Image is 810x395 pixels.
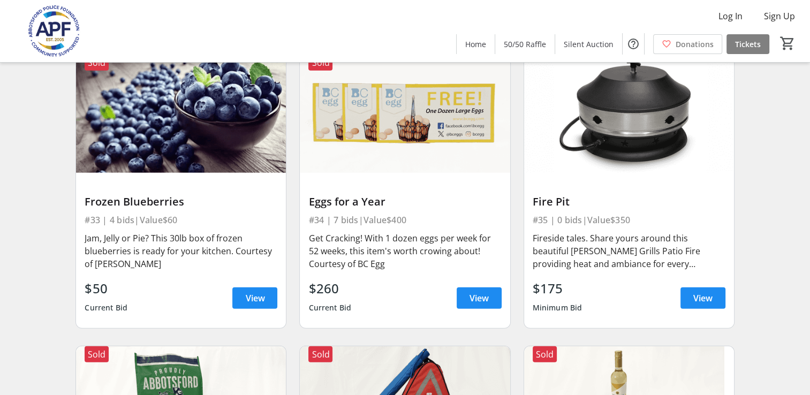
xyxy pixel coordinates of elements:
div: Sold [308,55,332,71]
span: Home [465,39,486,50]
span: Silent Auction [564,39,614,50]
div: Frozen Blueberries [85,195,277,208]
button: Sign Up [755,7,804,25]
img: Fire Pit [524,55,734,173]
span: Donations [676,39,714,50]
div: #35 | 0 bids | Value $350 [533,212,725,227]
span: 50/50 Raffle [504,39,546,50]
div: Current Bid [308,298,351,317]
span: Log In [718,10,743,22]
div: $175 [533,279,582,298]
div: Fire Pit [533,195,725,208]
div: $50 [85,279,127,298]
a: View [232,287,277,309]
div: Sold [308,346,332,362]
div: Minimum Bid [533,298,582,317]
div: #34 | 7 bids | Value $400 [308,212,501,227]
a: Tickets [726,34,769,54]
div: $260 [308,279,351,298]
img: Abbotsford Police Foundation's Logo [6,4,102,58]
div: Sold [85,346,109,362]
div: Sold [85,55,109,71]
div: Jam, Jelly or Pie? This 30lb box of frozen blueberries is ready for your kitchen. Courtesy of [PE... [85,232,277,270]
div: Fireside tales. Share yours around this beautiful [PERSON_NAME] Grills Patio Fire providing heat ... [533,232,725,270]
div: Eggs for a Year [308,195,501,208]
a: 50/50 Raffle [495,34,555,54]
a: View [457,287,502,309]
a: Donations [653,34,722,54]
div: Get Cracking! With 1 dozen eggs per week for 52 weeks, this item's worth crowing about! Courtesy ... [308,232,501,270]
div: #33 | 4 bids | Value $60 [85,212,277,227]
img: Frozen Blueberries [76,55,286,173]
div: Sold [533,346,557,362]
div: Current Bid [85,298,127,317]
span: View [470,292,489,305]
button: Log In [710,7,751,25]
img: Eggs for a Year [300,55,510,173]
span: View [693,292,713,305]
a: Silent Auction [555,34,622,54]
a: View [680,287,725,309]
a: Home [457,34,495,54]
span: Sign Up [764,10,795,22]
span: View [245,292,264,305]
span: Tickets [735,39,761,50]
button: Cart [778,34,797,53]
button: Help [623,33,644,55]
